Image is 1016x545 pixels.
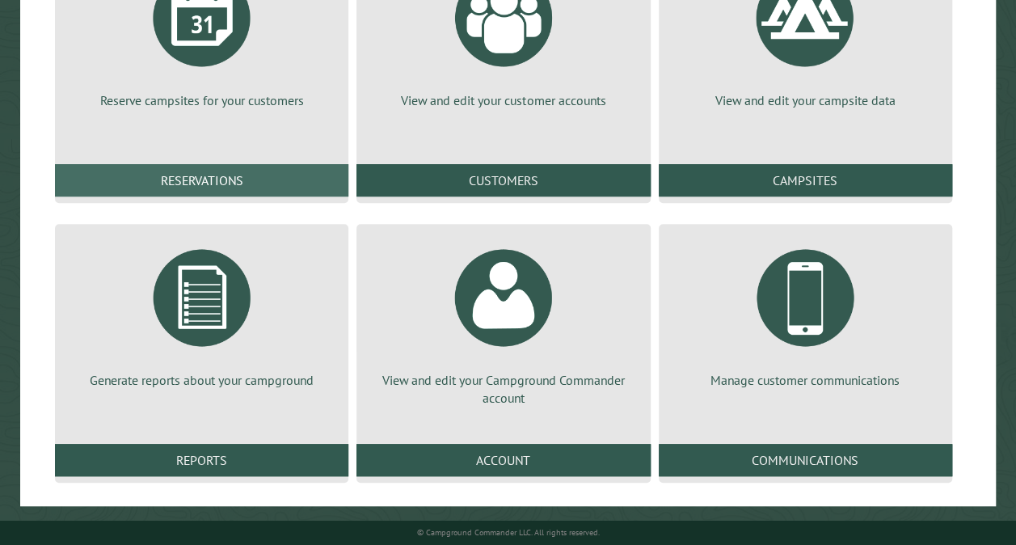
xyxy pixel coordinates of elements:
[74,91,329,109] p: Reserve campsites for your customers
[376,91,630,109] p: View and edit your customer accounts
[659,444,952,476] a: Communications
[356,444,650,476] a: Account
[678,371,933,389] p: Manage customer communications
[376,237,630,408] a: View and edit your Campground Commander account
[55,444,348,476] a: Reports
[678,237,933,389] a: Manage customer communications
[417,527,600,538] small: © Campground Commander LLC. All rights reserved.
[55,164,348,196] a: Reservations
[376,371,630,408] p: View and edit your Campground Commander account
[659,164,952,196] a: Campsites
[74,237,329,389] a: Generate reports about your campground
[74,371,329,389] p: Generate reports about your campground
[356,164,650,196] a: Customers
[678,91,933,109] p: View and edit your campsite data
